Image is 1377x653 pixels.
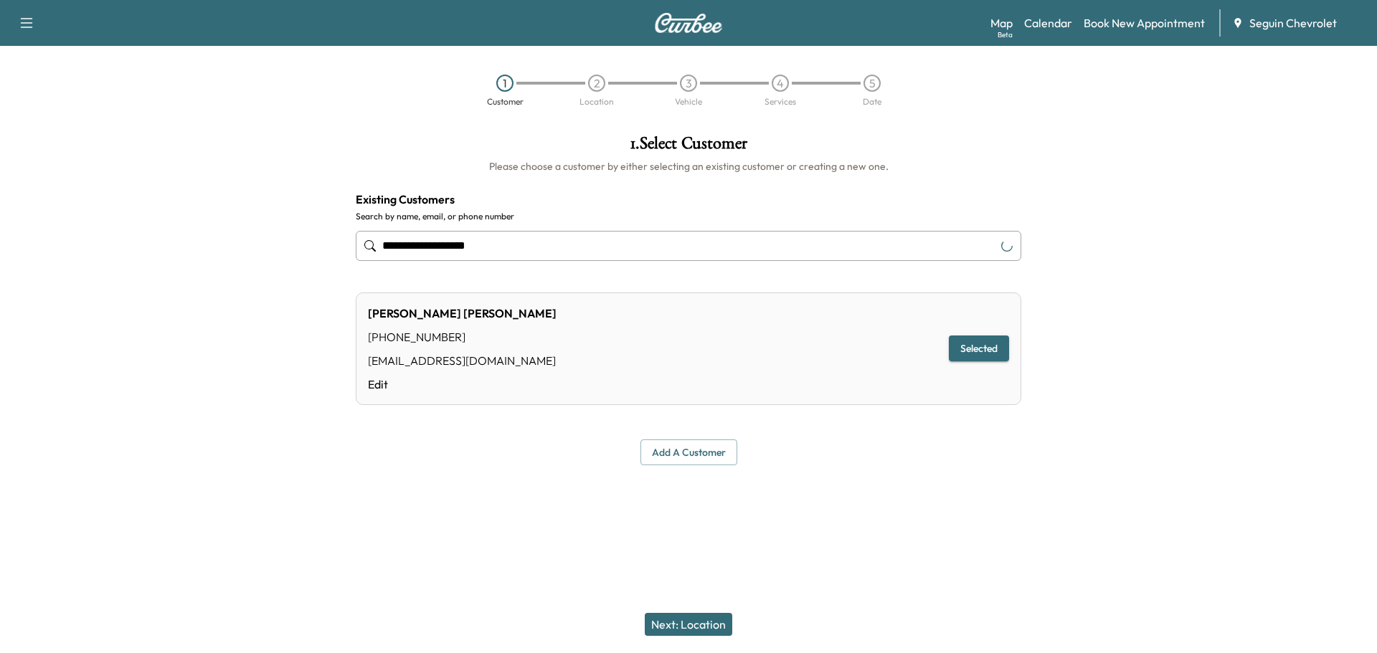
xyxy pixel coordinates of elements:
div: 3 [680,75,697,92]
div: [EMAIL_ADDRESS][DOMAIN_NAME] [368,352,557,369]
div: [PHONE_NUMBER] [368,328,557,345]
button: Add a customer [640,439,737,466]
label: Search by name, email, or phone number [356,211,1021,222]
img: Curbee Logo [654,13,723,33]
a: MapBeta [990,14,1013,32]
h1: 1 . Select Customer [356,135,1021,159]
div: 4 [772,75,789,92]
h4: Existing Customers [356,191,1021,208]
span: Seguin Chevrolet [1249,14,1337,32]
button: Next: Location [645,613,732,636]
div: Customer [487,97,524,106]
button: Selected [949,335,1009,362]
div: 5 [863,75,881,92]
div: Location [579,97,614,106]
a: Book New Appointment [1084,14,1205,32]
h6: Please choose a customer by either selecting an existing customer or creating a new one. [356,159,1021,173]
div: Date [863,97,881,106]
div: Vehicle [675,97,702,106]
div: 2 [588,75,605,92]
div: Services [765,97,796,106]
div: Beta [998,29,1013,40]
a: Edit [368,376,557,393]
a: Calendar [1024,14,1072,32]
div: [PERSON_NAME] [PERSON_NAME] [368,305,557,322]
div: 1 [496,75,514,92]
